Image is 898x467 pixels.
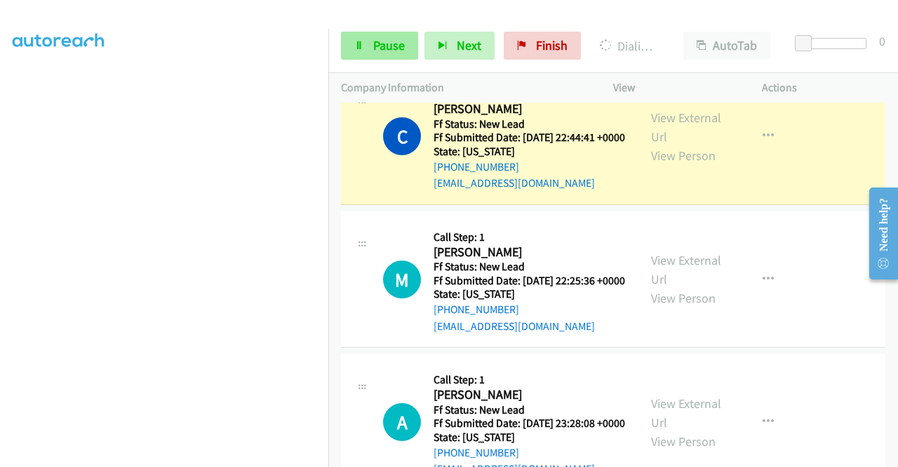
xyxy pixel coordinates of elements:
h1: A [383,403,421,441]
div: 0 [879,32,885,51]
button: Next [424,32,495,60]
h5: Ff Submitted Date: [DATE] 22:44:41 +0000 [434,131,625,145]
h5: Ff Status: New Lead [434,260,625,274]
h5: Ff Status: New Lead [434,403,625,417]
a: [EMAIL_ADDRESS][DOMAIN_NAME] [434,176,595,190]
a: View Person [651,290,716,306]
h2: [PERSON_NAME] [434,101,621,117]
div: The call is yet to be attempted [383,261,421,298]
p: Actions [762,79,885,96]
p: Dialing [PERSON_NAME] [600,37,658,55]
h5: Ff Status: New Lead [434,117,625,131]
h1: C [383,117,421,155]
a: Finish [504,32,581,60]
iframe: Resource Center [858,178,898,289]
a: View External Url [651,110,721,145]
a: [PHONE_NUMBER] [434,303,519,316]
span: Next [457,37,481,53]
h5: Call Step: 1 [434,230,625,244]
a: Pause [341,32,418,60]
h5: State: [US_STATE] [434,287,625,301]
h2: [PERSON_NAME] [434,244,621,261]
h5: Ff Submitted Date: [DATE] 23:28:08 +0000 [434,416,625,430]
button: AutoTab [683,32,770,60]
a: [PHONE_NUMBER] [434,446,519,459]
h2: [PERSON_NAME] [434,387,621,403]
span: Pause [373,37,405,53]
a: View External Url [651,395,721,430]
a: [EMAIL_ADDRESS][DOMAIN_NAME] [434,320,595,333]
a: View External Url [651,252,721,287]
a: View Person [651,147,716,164]
div: The call is yet to be attempted [383,403,421,441]
a: View Person [651,433,716,449]
h5: State: [US_STATE] [434,430,625,445]
h1: M [383,261,421,298]
p: View [613,79,737,96]
h5: State: [US_STATE] [434,145,625,159]
span: Finish [536,37,568,53]
h5: Call Step: 1 [434,373,625,387]
h5: Ff Submitted Date: [DATE] 22:25:36 +0000 [434,274,625,288]
a: [PHONE_NUMBER] [434,160,519,173]
p: Company Information [341,79,588,96]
